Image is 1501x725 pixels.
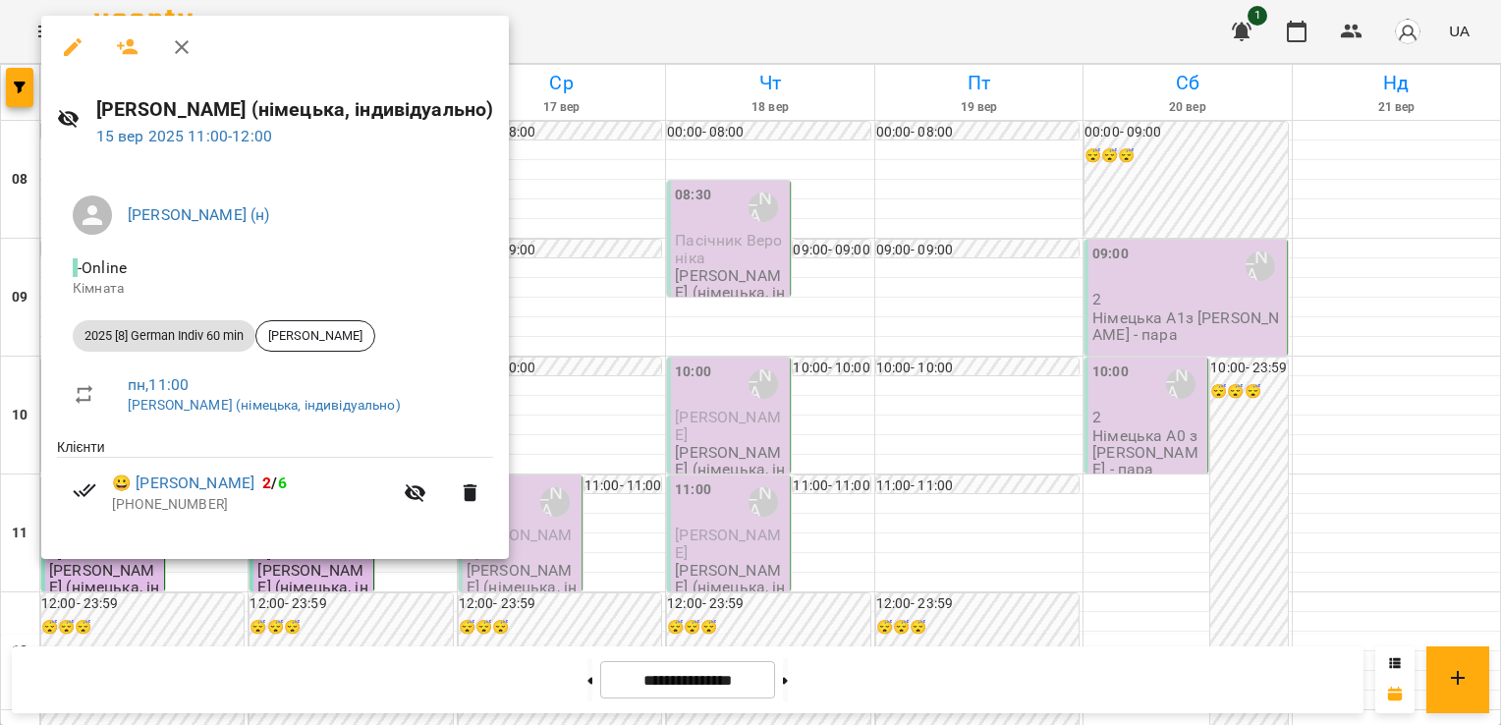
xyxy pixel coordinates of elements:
[73,478,96,502] svg: Візит сплачено
[262,474,271,492] span: 2
[128,205,270,224] a: [PERSON_NAME] (н)
[57,437,493,535] ul: Клієнти
[96,127,272,145] a: 15 вер 2025 11:00-12:00
[96,94,494,125] h6: [PERSON_NAME] (німецька, індивідуально)
[255,320,375,352] div: [PERSON_NAME]
[128,375,189,394] a: пн , 11:00
[112,495,392,515] p: [PHONE_NUMBER]
[262,474,286,492] b: /
[73,258,131,277] span: - Online
[128,397,401,413] a: [PERSON_NAME] (німецька, індивідуально)
[278,474,287,492] span: 6
[112,472,254,495] a: 😀 [PERSON_NAME]
[256,327,374,345] span: [PERSON_NAME]
[73,327,255,345] span: 2025 [8] German Indiv 60 min
[73,279,477,299] p: Кімната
